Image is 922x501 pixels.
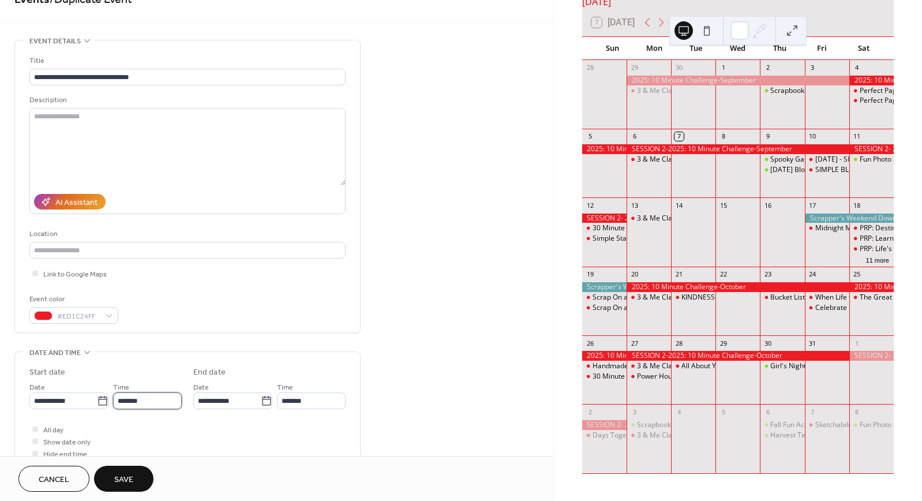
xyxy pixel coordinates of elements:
div: SESSION 2- 2025: 10 Minute Challenge-September [849,144,894,154]
div: 28 [586,63,594,72]
div: 22 [719,270,728,279]
div: 3 & Me Class Club [627,214,671,223]
div: 3 & Me Class Club [627,293,671,302]
div: 3 & Me Class Club [637,86,695,96]
div: 3 & Me Class Club [637,155,695,164]
div: 2 [763,63,772,72]
div: Power Hour PLUS Class: Fall Fun [637,372,740,382]
div: 13 [630,201,639,210]
div: 3 & Me Class Club [627,431,671,440]
div: Sat [842,37,884,60]
div: When Life Goes Wrong Class [815,293,908,302]
div: 30 Minute Sessions [582,223,627,233]
div: Scrap On a Dime: HOLIDAY MAGIC EDITION [593,303,733,313]
div: 2025: 10 Minute Challenge-September [849,76,894,85]
div: Sketchabilities CROP Event [805,420,849,430]
span: Show date only [43,436,91,448]
span: Hide end time [43,448,87,461]
div: Scrap On a Dime: HOLIDAY MAGIC EDITION [582,303,627,313]
div: KINDNESS- SIMPLE 6 PACK CLASS [681,293,790,302]
div: Halloween Blocks Class [760,165,804,175]
div: 2025: 10 Minute Challenge-October [582,351,627,361]
div: Event color [29,293,116,305]
div: 3 & Me Class Club [627,361,671,371]
div: 5 [719,407,728,416]
div: All About You Class [681,361,743,371]
div: Handmade Christmas Class [582,361,627,371]
div: Title [29,55,343,67]
div: Fall Fun Accordion Book [770,420,846,430]
div: The Great American Scrapbook Challenge [849,293,894,302]
div: End date [193,367,226,379]
div: Scrapbook 101 [637,420,685,430]
div: Sketchabilities CROP Event [815,420,901,430]
div: 3 & Me Class Club [637,361,695,371]
div: 2025: 10 Minute Challenge-September [582,144,627,154]
div: 23 [763,270,772,279]
div: 3 & Me Class Club [627,155,671,164]
div: 7 [808,407,817,416]
span: All day [43,424,63,436]
div: 11 [853,132,861,141]
div: Scrapper's Weekend Down South-Waco, TX [582,282,627,292]
div: 21 [674,270,683,279]
div: 18 [853,201,861,210]
div: [DATE] - SIMPLE 6 PACK CLASS [815,155,914,164]
span: Save [114,474,133,486]
div: Fun Photo Sessions [849,155,894,164]
div: Fall Fun Accordion Book [760,420,804,430]
div: 1 [853,339,861,347]
button: AI Assistant [34,194,106,210]
div: 30 Minute Sessions [593,223,655,233]
div: Scrap On a Dime: PUMPKIN SPICE EDITION [582,293,627,302]
div: Fun Photo Sessions [849,420,894,430]
div: 2025: 10 Minute Challenge-October [627,282,849,292]
div: 4 [674,407,683,416]
div: 24 [808,270,817,279]
div: PRP: Learning In Life [849,234,894,244]
div: Scrapbooking 101 [770,86,828,96]
div: Thu [759,37,801,60]
div: 30 Minute Sessions [593,372,655,382]
div: 10 [808,132,817,141]
div: Days Together Class [582,431,627,440]
span: Link to Google Maps [43,268,107,281]
div: 8 [719,132,728,141]
div: Wed [717,37,759,60]
div: All About You Class [671,361,715,371]
div: 8 [853,407,861,416]
div: Scrapbook 101 [627,420,671,430]
div: Scrapbooking 101 [760,86,804,96]
div: Harvest Tea Towel [760,431,804,440]
div: PRP: Life's Little Moments [849,244,894,254]
div: Location [29,228,343,240]
div: Simple Starters 101 [582,234,627,244]
div: 6 [763,407,772,416]
span: Date [193,382,209,394]
div: Spooky Garland Class [770,155,840,164]
button: Save [94,466,153,492]
div: 19 [586,270,594,279]
div: Tue [675,37,717,60]
div: Perfect Pages RE-Imagined Class 2 [849,96,894,106]
div: SESSION 2-2025: 10 Minute Challenge-October [627,351,849,361]
div: Power Hour PLUS Class: Fall Fun [627,372,671,382]
div: Celebrate Life Class [815,303,879,313]
div: Girl's Night Out In [GEOGRAPHIC_DATA] [770,361,898,371]
button: 11 more [861,255,894,264]
div: 3 & Me Class Club [637,431,695,440]
div: 5 [586,132,594,141]
div: Fun Photo Sessions [860,420,921,430]
div: 14 [674,201,683,210]
div: OCTOBER 31 - SIMPLE 6 PACK CLASS [805,155,849,164]
div: When Life Goes Wrong Class [805,293,849,302]
div: SESSION 2- 2025: 10 Minute Challenge-September [582,214,627,223]
div: 30 [674,63,683,72]
div: 29 [719,339,728,347]
div: SESSION 2-2025: 10 Minute Challenge-September [627,144,849,154]
div: SESSION 2- 2025: 10 Minute Challenge-October [582,420,627,430]
div: Bucket List Moments Class [770,293,856,302]
div: Scrap On a Dime: PUMPKIN SPICE EDITION [593,293,730,302]
div: 6 [630,132,639,141]
div: PRP: Destination Fun [849,223,894,233]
